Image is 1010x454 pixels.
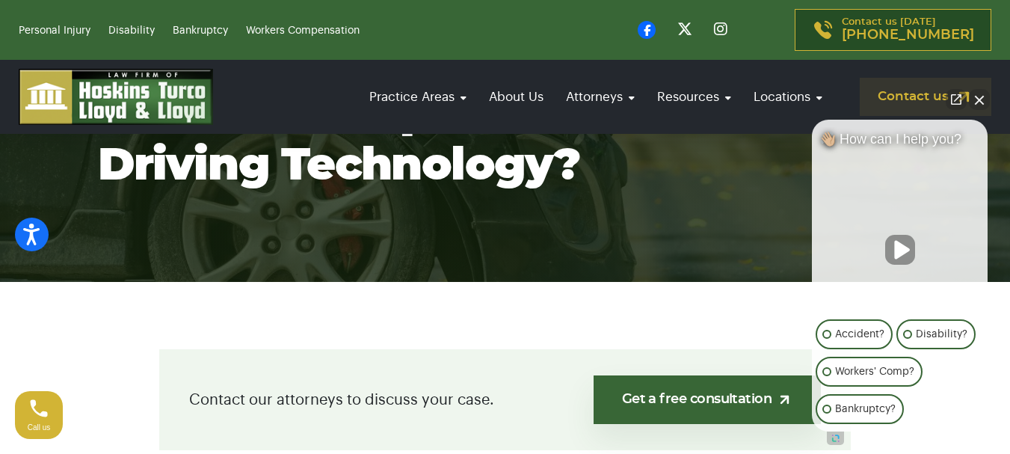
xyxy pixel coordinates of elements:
[835,363,914,381] p: Workers' Comp?
[777,392,792,408] img: arrow-up-right-light.svg
[946,89,967,110] a: Open direct chat
[108,25,155,36] a: Disability
[795,9,991,51] a: Contact us [DATE][PHONE_NUMBER]
[860,78,991,116] a: Contact us
[173,25,228,36] a: Bankruptcy
[827,432,844,445] a: Open intaker chat
[969,89,990,110] button: Close Intaker Chat Widget
[362,76,474,118] a: Practice Areas
[159,349,851,450] div: Contact our attorneys to discuss your case.
[885,235,915,265] button: Unmute video
[842,17,974,43] p: Contact us [DATE]
[19,69,213,125] img: logo
[246,25,360,36] a: Workers Compensation
[558,76,642,118] a: Attorneys
[19,25,90,36] a: Personal Injury
[835,400,896,418] p: Bankruptcy?
[916,325,967,343] p: Disability?
[650,76,739,118] a: Resources
[842,28,974,43] span: [PHONE_NUMBER]
[28,423,51,432] span: Call us
[746,76,830,118] a: Locations
[481,76,551,118] a: About Us
[835,325,884,343] p: Accident?
[812,131,988,155] div: 👋🏼 How can I help you?
[594,375,821,424] a: Get a free consultation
